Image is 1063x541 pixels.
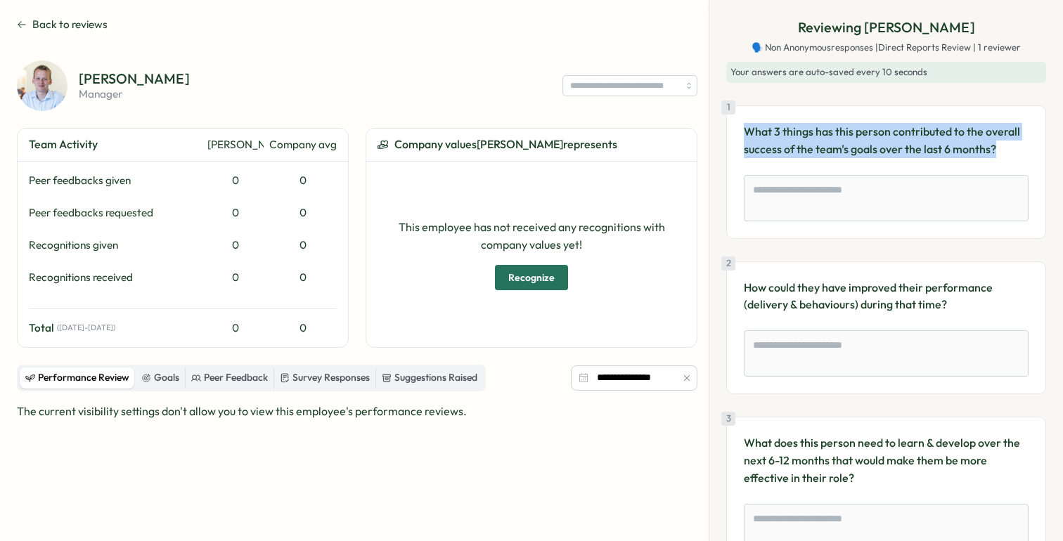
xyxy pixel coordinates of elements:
[207,173,264,188] div: 0
[508,266,555,289] span: Recognize
[744,279,1029,314] p: How could they have improved their performance (delivery & behaviours) during that time?
[269,137,337,152] div: Company avg
[269,237,337,253] div: 0
[752,41,1021,54] span: 🗣️ Non Anonymous responses | Direct Reports Review | 1 reviewer
[207,205,264,221] div: 0
[79,89,190,99] p: manager
[798,17,975,39] p: Reviewing [PERSON_NAME]
[57,323,115,332] span: ( [DATE] - [DATE] )
[17,60,67,111] img: Thomas Clark
[29,270,202,285] div: Recognitions received
[269,320,337,336] div: 0
[191,370,268,386] div: Peer Feedback
[495,265,568,290] button: Recognize
[29,136,202,153] div: Team Activity
[269,173,337,188] div: 0
[269,205,337,221] div: 0
[25,370,129,386] div: Performance Review
[79,72,190,86] p: [PERSON_NAME]
[280,370,370,386] div: Survey Responses
[207,137,264,152] div: [PERSON_NAME]
[269,270,337,285] div: 0
[29,320,54,336] span: Total
[17,17,108,32] button: Back to reviews
[207,237,264,253] div: 0
[141,370,179,386] div: Goals
[378,219,685,254] p: This employee has not received any recognitions with company values yet!
[17,403,467,420] p: The current visibility settings don't allow you to view this employee's performance reviews.
[394,136,617,153] span: Company values [PERSON_NAME] represents
[721,100,735,115] div: 1
[207,320,264,336] div: 0
[744,123,1029,158] p: What 3 things has this person contributed to the overall success of the team's goals over the las...
[32,17,108,32] span: Back to reviews
[207,270,264,285] div: 0
[721,412,735,426] div: 3
[730,66,927,77] span: Your answers are auto-saved every 10 seconds
[744,434,1029,486] p: What does this person need to learn & develop over the next 6-12 months that would make them be m...
[29,237,202,253] div: Recognitions given
[721,256,735,270] div: 2
[29,205,202,221] div: Peer feedbacks requested
[29,173,202,188] div: Peer feedbacks given
[382,370,477,386] div: Suggestions Raised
